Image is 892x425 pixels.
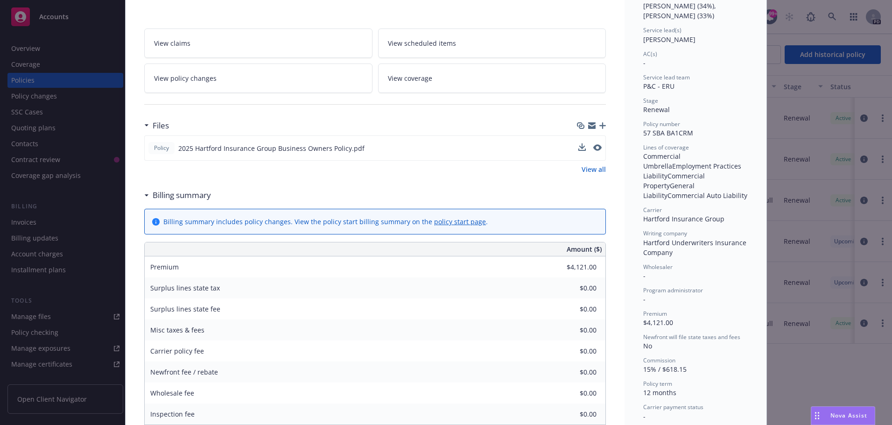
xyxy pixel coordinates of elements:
[567,244,602,254] span: Amount ($)
[643,162,743,180] span: Employment Practices Liability
[643,365,687,374] span: 15% / $618.15
[643,286,703,294] span: Program administrator
[150,305,220,313] span: Surplus lines state fee
[811,407,823,425] div: Drag to move
[643,356,675,364] span: Commission
[643,341,652,350] span: No
[388,73,432,83] span: View coverage
[144,189,211,201] div: Billing summary
[643,50,657,58] span: AC(s)
[643,171,707,190] span: Commercial Property
[163,217,488,227] div: Billing summary includes policy changes. View the policy start billing summary on the .
[643,82,674,91] span: P&C - ERU
[643,181,696,200] span: General Liability
[178,143,365,153] span: 2025 Hartford Insurance Group Business Owners Policy.pdf
[150,347,204,355] span: Carrier policy fee
[643,35,695,44] span: [PERSON_NAME]
[643,295,646,304] span: -
[643,388,676,397] span: 12 months
[541,302,602,316] input: 0.00
[144,64,372,93] a: View policy changes
[541,323,602,337] input: 0.00
[667,191,747,200] span: Commercial Auto Liability
[643,73,690,81] span: Service lead team
[643,58,646,67] span: -
[388,38,456,48] span: View scheduled items
[643,403,703,411] span: Carrier payment status
[434,217,486,226] a: policy start page
[154,38,190,48] span: View claims
[643,318,673,327] span: $4,121.00
[541,365,602,379] input: 0.00
[153,189,211,201] h3: Billing summary
[578,143,586,151] button: download file
[643,105,670,114] span: Renewal
[643,229,687,237] span: Writing company
[378,64,606,93] a: View coverage
[541,407,602,421] input: 0.00
[643,271,646,280] span: -
[541,260,602,274] input: 0.00
[643,26,681,34] span: Service lead(s)
[150,283,220,292] span: Surplus lines state tax
[378,28,606,58] a: View scheduled items
[643,310,667,318] span: Premium
[150,326,204,334] span: Misc taxes & fees
[643,120,680,128] span: Policy number
[643,206,662,214] span: Carrier
[643,128,693,137] span: 57 SBA BA1CRM
[152,144,171,152] span: Policy
[593,143,602,153] button: preview file
[643,263,673,271] span: Wholesaler
[150,410,195,418] span: Inspection fee
[643,97,658,105] span: Stage
[643,412,646,421] span: -
[144,28,372,58] a: View claims
[541,344,602,358] input: 0.00
[643,380,672,388] span: Policy term
[830,411,867,419] span: Nova Assist
[150,262,179,271] span: Premium
[154,73,217,83] span: View policy changes
[643,152,682,170] span: Commercial Umbrella
[578,143,586,153] button: download file
[153,120,169,132] h3: Files
[811,406,875,425] button: Nova Assist
[582,164,606,174] a: View all
[643,238,748,257] span: Hartford Underwriters Insurance Company
[643,333,740,341] span: Newfront will file state taxes and fees
[593,144,602,151] button: preview file
[150,389,194,397] span: Wholesale fee
[643,214,724,223] span: Hartford Insurance Group
[643,143,689,151] span: Lines of coverage
[541,386,602,400] input: 0.00
[541,281,602,295] input: 0.00
[144,120,169,132] div: Files
[150,368,218,376] span: Newfront fee / rebate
